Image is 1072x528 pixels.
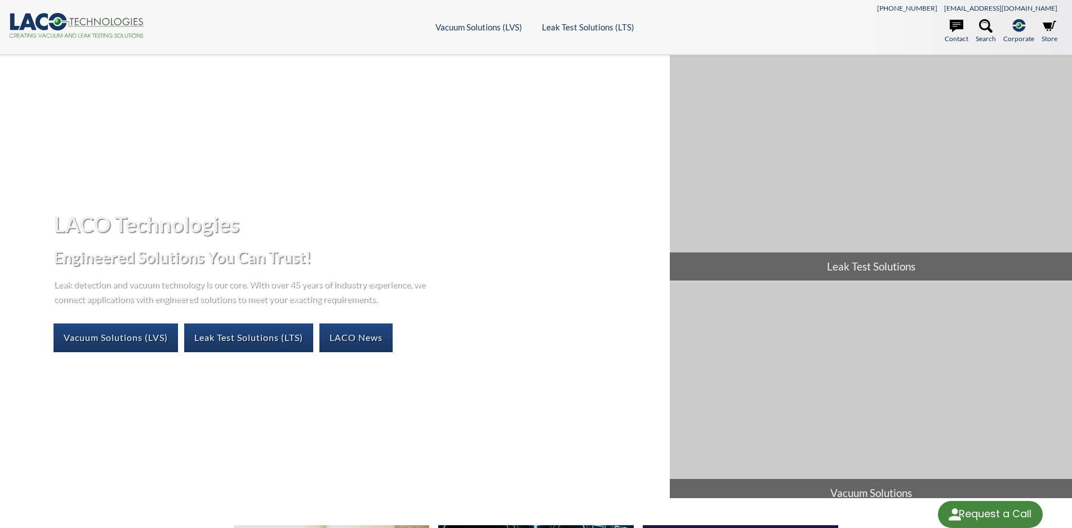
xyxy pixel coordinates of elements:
[877,4,937,12] a: [PHONE_NUMBER]
[1042,19,1057,44] a: Store
[670,281,1072,507] a: Vacuum Solutions
[184,323,313,352] a: Leak Test Solutions (LTS)
[54,247,661,268] h2: Engineered Solutions You Can Trust!
[670,479,1072,507] span: Vacuum Solutions
[54,277,431,305] p: Leak detection and vacuum technology is our core. With over 45 years of industry experience, we c...
[945,19,968,44] a: Contact
[54,323,178,352] a: Vacuum Solutions (LVS)
[54,210,661,238] h1: LACO Technologies
[976,19,996,44] a: Search
[1003,33,1034,44] span: Corporate
[319,323,393,352] a: LACO News
[946,505,964,523] img: round button
[938,501,1043,528] div: Request a Call
[435,22,522,32] a: Vacuum Solutions (LVS)
[670,55,1072,281] a: Leak Test Solutions
[670,252,1072,281] span: Leak Test Solutions
[542,22,634,32] a: Leak Test Solutions (LTS)
[944,4,1057,12] a: [EMAIL_ADDRESS][DOMAIN_NAME]
[959,501,1031,527] div: Request a Call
